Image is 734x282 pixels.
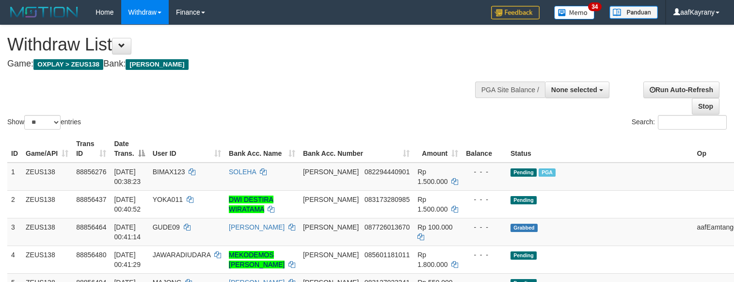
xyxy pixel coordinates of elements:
td: ZEUS138 [22,190,72,218]
div: PGA Site Balance / [475,82,545,98]
span: Pending [511,168,537,177]
span: BIMAX123 [153,168,185,176]
th: Bank Acc. Name: activate to sort column ascending [225,135,299,163]
th: Balance [462,135,507,163]
a: [PERSON_NAME] [229,223,285,231]
h4: Game: Bank: [7,59,479,69]
span: YOKA011 [153,196,183,203]
span: Rp 1.500.000 [417,196,447,213]
th: Date Trans.: activate to sort column descending [110,135,148,163]
span: [DATE] 00:38:23 [114,168,141,185]
span: Copy 087726013670 to clipboard [365,223,410,231]
td: 3 [7,218,22,246]
th: Amount: activate to sort column ascending [414,135,462,163]
span: JAWARADIUDARA [153,251,211,259]
img: panduan.png [609,6,658,19]
div: - - - [466,167,503,177]
span: GUDE09 [153,223,180,231]
span: Rp 100.000 [417,223,452,231]
th: Bank Acc. Number: activate to sort column ascending [299,135,414,163]
td: ZEUS138 [22,246,72,273]
span: Copy 082294440901 to clipboard [365,168,410,176]
th: User ID: activate to sort column ascending [149,135,225,163]
img: MOTION_logo.png [7,5,81,19]
a: MEKODEMOS [PERSON_NAME] [229,251,285,268]
span: [DATE] 00:41:14 [114,223,141,241]
span: 88856437 [76,196,106,203]
span: [PERSON_NAME] [303,223,359,231]
span: 88856464 [76,223,106,231]
span: [PERSON_NAME] [303,251,359,259]
span: [DATE] 00:40:52 [114,196,141,213]
label: Search: [632,115,727,130]
td: 2 [7,190,22,218]
th: ID [7,135,22,163]
label: Show entries [7,115,81,130]
td: ZEUS138 [22,218,72,246]
span: Copy 085601181011 to clipboard [365,251,410,259]
input: Search: [658,115,727,130]
td: ZEUS138 [22,163,72,191]
div: - - - [466,195,503,204]
span: Pending [511,196,537,204]
span: Marked by aafkaynarin [539,168,556,177]
a: DWI DESTIRA WIRATAMA [229,196,273,213]
th: Game/API: activate to sort column ascending [22,135,72,163]
img: Button%20Memo.svg [554,6,595,19]
span: Rp 1.800.000 [417,251,447,268]
button: None selected [545,82,609,98]
span: [PERSON_NAME] [303,168,359,176]
a: SOLEHA [229,168,256,176]
span: [DATE] 00:41:29 [114,251,141,268]
img: Feedback.jpg [491,6,540,19]
span: Pending [511,251,537,260]
span: Grabbed [511,224,538,232]
select: Showentries [24,115,61,130]
div: - - - [466,250,503,260]
span: 88856480 [76,251,106,259]
td: 1 [7,163,22,191]
a: Stop [692,98,719,115]
span: Copy 083173280985 to clipboard [365,196,410,203]
span: [PERSON_NAME] [126,59,188,70]
div: - - - [466,222,503,232]
span: None selected [551,86,597,94]
a: Run Auto-Refresh [643,82,719,98]
h1: Withdraw List [7,35,479,54]
span: 34 [588,2,601,11]
th: Trans ID: activate to sort column ascending [72,135,110,163]
td: 4 [7,246,22,273]
th: Status [507,135,693,163]
span: [PERSON_NAME] [303,196,359,203]
span: Rp 1.500.000 [417,168,447,185]
span: OXPLAY > ZEUS138 [33,59,103,70]
span: 88856276 [76,168,106,176]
